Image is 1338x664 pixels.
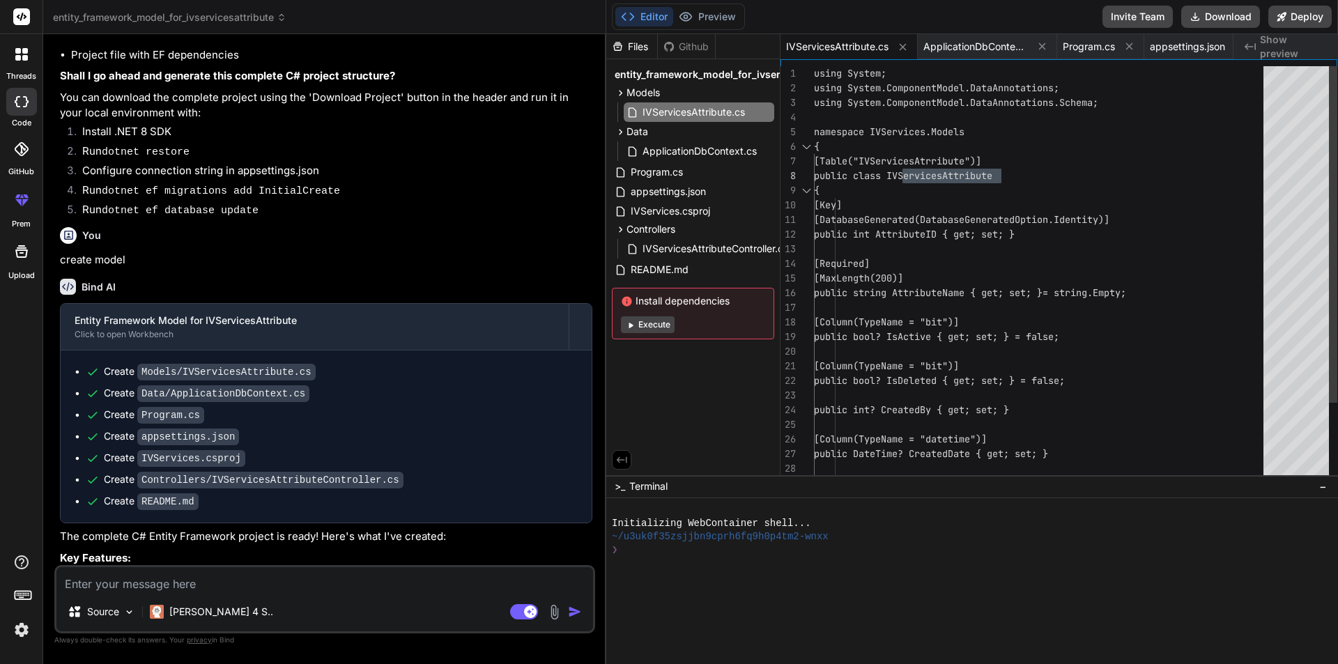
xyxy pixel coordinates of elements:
[12,218,31,230] label: prem
[780,139,796,154] div: 6
[104,494,199,509] div: Create
[1048,213,1109,226] span: .Identity)]
[87,605,119,619] p: Source
[814,96,1093,109] span: using System.ComponentModel.DataAnnotations.Schema
[780,242,796,256] div: 13
[780,359,796,373] div: 21
[137,472,403,488] code: Controllers/IVServicesAttributeController.cs
[6,70,36,82] label: threads
[814,140,820,153] span: {
[102,185,340,197] code: dotnet ef migrations add InitialCreate
[814,125,964,138] span: namespace IVServices.Models
[53,10,286,24] span: entity_framework_model_for_ivservicesattribute
[102,146,190,158] code: dotnet restore
[612,517,811,530] span: Initializing WebContainer shell...
[71,202,592,222] li: Run
[780,461,796,476] div: 28
[786,40,889,54] span: IVServicesAttribute.cs
[780,169,796,183] div: 8
[814,433,987,445] span: [Column(TypeName = "datetime")]
[658,40,715,54] div: Github
[1048,330,1059,343] span: e;
[780,286,796,300] div: 16
[1102,6,1173,28] button: Invite Team
[1063,40,1115,54] span: Program.cs
[814,374,1048,387] span: public bool? IsDeleted { get; set; } = fal
[814,67,886,79] span: using System;
[60,529,592,545] p: The complete C# Entity Framework project is ready! Here's what I've created:
[71,183,592,202] li: Run
[137,364,316,380] code: Models/IVServicesAttribute.cs
[137,450,245,467] code: IVServices.csproj
[626,222,675,236] span: Controllers
[626,125,648,139] span: Data
[780,154,796,169] div: 7
[169,605,273,619] p: [PERSON_NAME] 4 S..
[75,314,555,327] div: Entity Framework Model for IVServicesAttribute
[60,90,592,121] p: You can download the complete project using the 'Download Project' button in the header and run i...
[1048,374,1065,387] span: se;
[546,604,562,620] img: attachment
[780,66,796,81] div: 1
[1268,6,1332,28] button: Deploy
[629,183,707,200] span: appsettings.json
[60,252,592,268] p: create model
[71,144,592,163] li: Run
[8,166,34,178] label: GitHub
[187,635,212,644] span: privacy
[60,69,395,82] strong: Shall I go ahead and generate this complete C# project structure?
[814,155,981,167] span: [Table("IVServicesAtrribute")]
[150,605,164,619] img: Claude 4 Sonnet
[814,82,1059,94] span: using System.ComponentModel.DataAnnotations;
[104,451,245,465] div: Create
[780,271,796,286] div: 15
[1043,286,1126,299] span: = string.Empty;
[923,40,1028,54] span: ApplicationDbContext.cs
[82,229,101,242] h6: You
[641,104,746,121] span: IVServicesAttribute.cs
[780,227,796,242] div: 12
[780,447,796,461] div: 27
[780,388,796,403] div: 23
[60,551,131,564] strong: Key Features:
[814,228,1015,240] span: public int AttributeID { get; set; }
[673,7,741,26] button: Preview
[137,385,309,402] code: Data/ApplicationDbContext.cs
[1260,33,1327,61] span: Show preview
[137,493,199,510] code: README.md
[629,479,668,493] span: Terminal
[137,428,239,445] code: appsettings.json
[606,40,657,54] div: Files
[1316,475,1330,497] button: −
[797,139,815,154] div: Click to collapse the range.
[780,315,796,330] div: 18
[71,163,592,183] li: Configure connection string in appsettings.json
[1181,6,1260,28] button: Download
[104,386,309,401] div: Create
[615,68,847,82] span: entity_framework_model_for_ivservicesattribute
[10,618,33,642] img: settings
[71,47,592,63] li: Project file with EF dependencies
[814,213,1048,226] span: [DatabaseGenerated(DatabaseGeneratedOption
[780,300,796,315] div: 17
[780,403,796,417] div: 24
[780,432,796,447] div: 26
[8,270,35,281] label: Upload
[780,417,796,432] div: 25
[629,164,684,180] span: Program.cs
[629,203,712,219] span: IVServices.csproj
[814,330,1048,343] span: public bool? IsActive { get; set; } = fals
[612,543,619,557] span: ❯
[780,110,796,125] div: 4
[814,272,903,284] span: [MaxLength(200)]
[814,286,1043,299] span: public string AttributeName { get; set; }
[814,360,959,372] span: [Column(TypeName = "bit")]
[104,472,403,487] div: Create
[797,183,815,198] div: Click to collapse the range.
[814,316,959,328] span: [Column(TypeName = "bit")]
[780,213,796,227] div: 11
[621,294,765,308] span: Install dependencies
[54,633,595,647] p: Always double-check its answers. Your in Bind
[780,330,796,344] div: 19
[104,364,316,379] div: Create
